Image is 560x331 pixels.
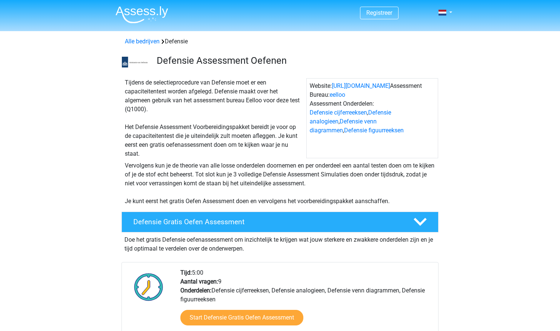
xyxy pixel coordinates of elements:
div: Website: Assessment Bureau: Assessment Onderdelen: , , , [306,78,438,158]
a: eelloo [330,91,345,98]
h3: Defensie Assessment Oefenen [157,55,433,66]
a: [URL][DOMAIN_NAME] [332,82,390,89]
a: Defensie cijferreeksen [310,109,367,116]
a: Alle bedrijven [125,38,160,45]
div: Doe het gratis Defensie oefenassessment om inzichtelijk te krijgen wat jouw sterkere en zwakkere ... [121,232,439,253]
b: Onderdelen: [180,287,211,294]
b: Aantal vragen: [180,278,218,285]
div: Tijdens de selectieprocedure van Defensie moet er een capaciteitentest worden afgelegd. Defensie ... [122,78,306,158]
h4: Defensie Gratis Oefen Assessment [133,218,401,226]
a: Registreer [366,9,392,16]
img: Assessly [116,6,168,23]
a: Defensie analogieen [310,109,391,125]
img: Klok [130,268,167,305]
b: Tijd: [180,269,192,276]
div: Defensie [122,37,438,46]
a: Defensie Gratis Oefen Assessment [119,212,441,232]
a: Defensie venn diagrammen [310,118,377,134]
a: Start Defensie Gratis Oefen Assessment [180,310,303,325]
div: Vervolgens kun je de theorie van alle losse onderdelen doornemen en per onderdeel een aantal test... [122,161,438,206]
a: Defensie figuurreeksen [344,127,404,134]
